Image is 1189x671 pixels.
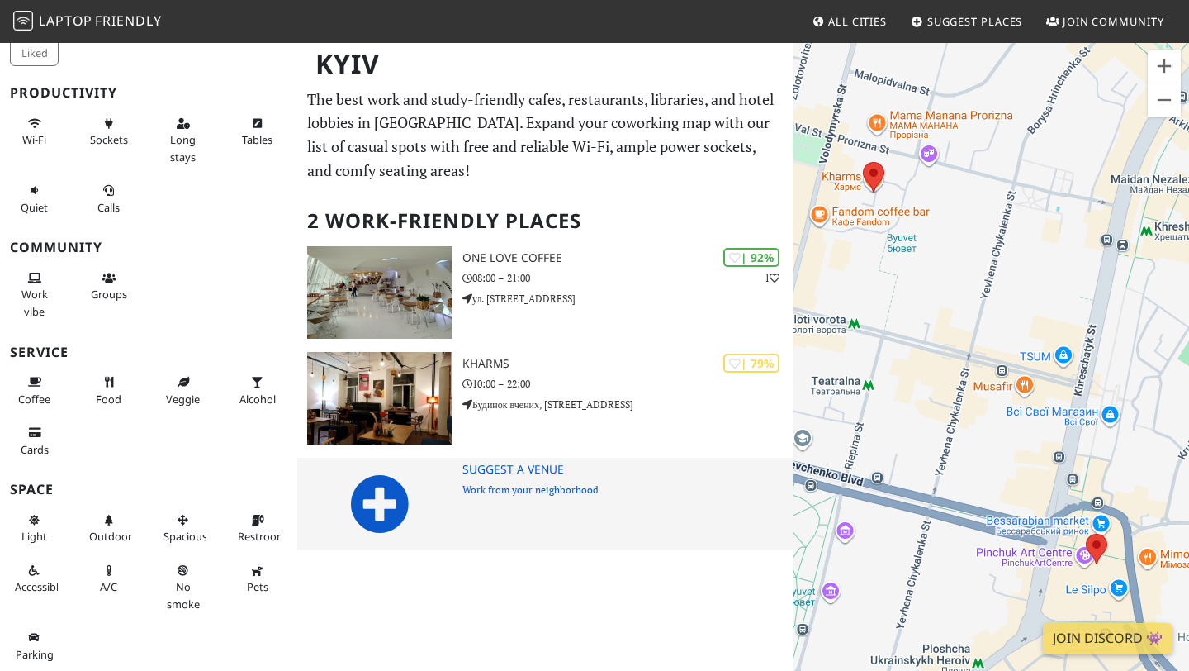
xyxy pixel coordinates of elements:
h3: Productivity [10,85,287,101]
span: Work-friendly tables [242,132,272,147]
button: Sockets [84,110,133,154]
h3: Community [10,240,287,255]
span: Join Community [1063,14,1164,29]
a: Suggest a Venue Work from your neighborhood [297,458,793,550]
div: | 79% [723,354,779,373]
div: | 92% [723,248,779,267]
img: Kharms [307,352,452,445]
p: 10:00 – 22:00 [462,376,793,392]
p: 1 [765,270,779,286]
span: Accessible [15,579,64,594]
span: Restroom [238,529,287,544]
span: Alcohol [239,392,276,407]
button: Food [84,369,133,412]
span: Quiet [21,200,48,215]
p: ул. [STREET_ADDRESS] [462,291,793,307]
span: People working [21,287,48,318]
span: Air conditioned [100,579,117,594]
span: Natural light [21,529,47,544]
button: Parking [10,624,59,668]
span: All Cities [828,14,887,29]
p: Будинок вчених, [STREET_ADDRESS] [462,397,793,412]
span: Outdoor area [89,529,132,544]
span: Pet friendly [247,579,268,594]
a: Join Community [1040,7,1171,36]
span: Coffee [18,392,50,407]
a: LaptopFriendly LaptopFriendly [13,7,162,36]
button: No smoke [159,557,207,617]
a: Kharms | 79% Kharms 10:00 – 22:00 Будинок вчених, [STREET_ADDRESS] [297,352,793,445]
button: Tables [233,110,282,154]
h3: Kharms [462,357,793,371]
span: Parking [16,647,54,662]
span: Friendly [95,12,161,30]
span: Video/audio calls [97,200,120,215]
a: ONE LOVE coffee | 92% 1 ONE LOVE coffee 08:00 – 21:00 ул. [STREET_ADDRESS] [297,246,793,339]
button: Light [10,507,59,550]
button: Calls [84,177,133,221]
button: Groups [84,264,133,308]
span: Laptop [39,12,92,30]
button: Long stays [159,110,207,170]
button: Spacious [159,507,207,550]
span: Veggie [166,392,200,407]
button: Pets [233,557,282,601]
button: A/C [84,557,133,601]
img: gray-place-d2bdb4477600e061c01bd816cc0f2ef0cfcb1ca9e3ad78868dd16fb2af073a21.png [307,458,452,550]
a: Suggest Places [904,7,1030,36]
button: Accessible [10,557,59,601]
span: Stable Wi-Fi [22,132,46,147]
button: Restroom [233,507,282,550]
span: Smoke free [167,579,200,611]
button: Zoom in [1148,50,1181,83]
a: Join Discord 👾 [1043,623,1172,654]
button: Quiet [10,177,59,221]
span: Food [96,392,121,407]
span: Group tables [91,287,127,302]
p: 08:00 – 21:00 [462,270,793,286]
p: Work from your neighborhood [462,482,793,497]
button: Alcohol [233,369,282,412]
h3: Space [10,482,287,497]
button: Veggie [159,369,207,412]
button: Outdoor [84,507,133,550]
span: Suggest Places [927,14,1023,29]
span: Long stays [170,132,196,164]
button: Coffee [10,369,59,412]
button: Cards [10,419,59,463]
img: LaptopFriendly [13,11,33,31]
h2: 2 Work-Friendly Places [307,196,783,246]
h3: Suggest a Venue [462,463,793,477]
a: All Cities [805,7,893,36]
button: Work vibe [10,264,59,325]
img: ONE LOVE coffee [307,246,452,339]
button: Zoom out [1148,83,1181,117]
span: Credit cards [21,442,49,457]
span: Spacious [163,529,207,544]
h3: ONE LOVE coffee [462,251,793,265]
span: Power sockets [90,132,128,147]
h1: Kyiv [302,41,789,87]
h3: Service [10,345,287,360]
button: Wi-Fi [10,110,59,154]
p: The best work and study-friendly cafes, restaurants, libraries, and hotel lobbies in [GEOGRAPHIC_... [307,88,783,183]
